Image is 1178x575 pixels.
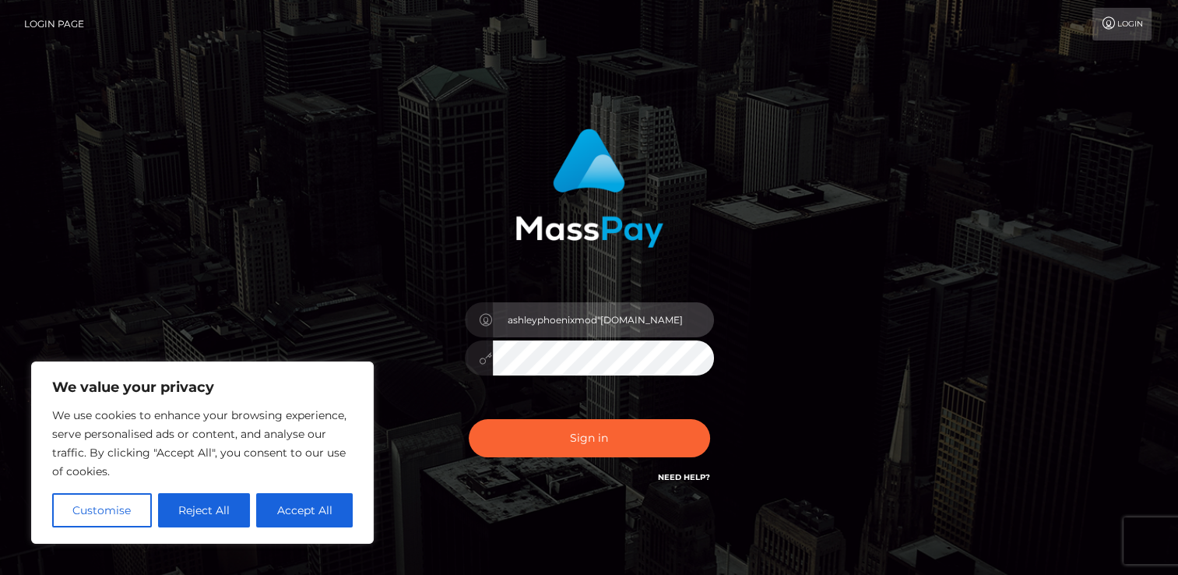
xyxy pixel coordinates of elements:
input: Username... [493,302,714,337]
button: Sign in [469,419,710,457]
button: Accept All [256,493,353,527]
button: Reject All [158,493,251,527]
a: Need Help? [658,472,710,482]
img: MassPay Login [515,129,663,248]
a: Login Page [24,8,84,41]
div: We value your privacy [31,362,374,544]
p: We value your privacy [52,378,353,397]
button: Customise [52,493,152,527]
a: Login [1092,8,1152,41]
p: We use cookies to enhance your browsing experience, serve personalised ads or content, and analys... [52,406,353,481]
